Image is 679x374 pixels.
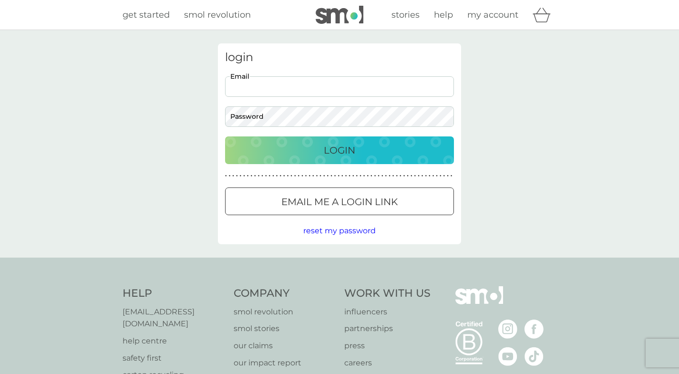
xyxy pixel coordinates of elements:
[451,174,453,178] p: ●
[247,174,249,178] p: ●
[324,143,355,158] p: Login
[455,286,503,319] img: smol
[436,174,438,178] p: ●
[123,335,224,347] a: help centre
[360,174,361,178] p: ●
[287,174,289,178] p: ●
[344,306,431,318] a: influencers
[498,347,517,366] img: visit the smol Youtube page
[303,225,376,237] button: reset my password
[232,174,234,178] p: ●
[323,174,325,178] p: ●
[258,174,260,178] p: ●
[344,340,431,352] a: press
[429,174,431,178] p: ●
[281,194,398,209] p: Email me a login link
[236,174,238,178] p: ●
[316,6,363,24] img: smol
[396,174,398,178] p: ●
[225,187,454,215] button: Email me a login link
[290,174,292,178] p: ●
[309,174,310,178] p: ●
[467,10,518,20] span: my account
[363,174,365,178] p: ●
[279,174,281,178] p: ●
[123,306,224,330] a: [EMAIL_ADDRESS][DOMAIN_NAME]
[525,347,544,366] img: visit the smol Tiktok page
[440,174,442,178] p: ●
[349,174,350,178] p: ●
[123,8,170,22] a: get started
[378,174,380,178] p: ●
[391,8,420,22] a: stories
[301,174,303,178] p: ●
[425,174,427,178] p: ●
[498,320,517,339] img: visit the smol Instagram page
[533,5,556,24] div: basket
[184,10,251,20] span: smol revolution
[392,174,394,178] p: ●
[276,174,278,178] p: ●
[432,174,434,178] p: ●
[123,10,170,20] span: get started
[356,174,358,178] p: ●
[391,10,420,20] span: stories
[344,286,431,301] h4: Work With Us
[389,174,391,178] p: ●
[240,174,242,178] p: ●
[370,174,372,178] p: ●
[294,174,296,178] p: ●
[272,174,274,178] p: ●
[407,174,409,178] p: ●
[312,174,314,178] p: ●
[418,174,420,178] p: ●
[283,174,285,178] p: ●
[447,174,449,178] p: ●
[303,226,376,235] span: reset my password
[345,174,347,178] p: ●
[422,174,423,178] p: ●
[234,322,335,335] a: smol stories
[319,174,321,178] p: ●
[234,340,335,352] a: our claims
[234,306,335,318] a: smol revolution
[265,174,267,178] p: ●
[123,352,224,364] a: safety first
[414,174,416,178] p: ●
[374,174,376,178] p: ●
[381,174,383,178] p: ●
[254,174,256,178] p: ●
[344,357,431,369] a: careers
[411,174,412,178] p: ●
[123,286,224,301] h4: Help
[225,51,454,64] h3: login
[400,174,401,178] p: ●
[334,174,336,178] p: ●
[225,136,454,164] button: Login
[434,8,453,22] a: help
[403,174,405,178] p: ●
[338,174,339,178] p: ●
[434,10,453,20] span: help
[327,174,329,178] p: ●
[305,174,307,178] p: ●
[298,174,300,178] p: ●
[352,174,354,178] p: ●
[467,8,518,22] a: my account
[525,320,544,339] img: visit the smol Facebook page
[367,174,369,178] p: ●
[385,174,387,178] p: ●
[316,174,318,178] p: ●
[234,357,335,369] a: our impact report
[344,322,431,335] a: partnerships
[243,174,245,178] p: ●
